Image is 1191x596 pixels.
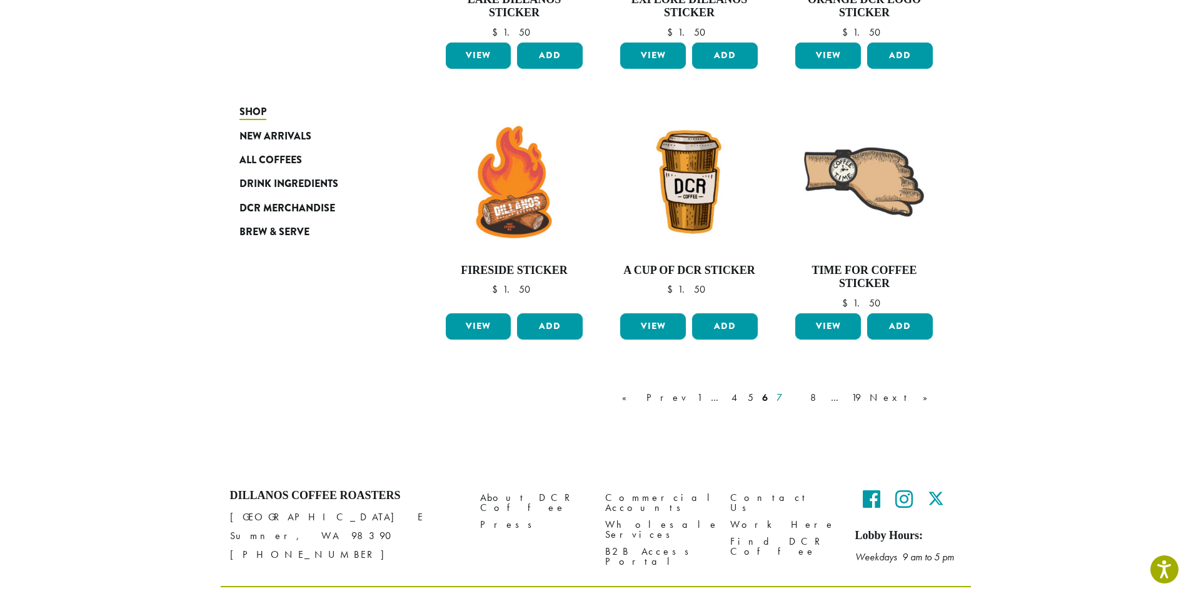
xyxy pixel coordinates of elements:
a: … [708,390,725,405]
span: $ [667,283,678,296]
bdi: 1.50 [842,26,887,39]
a: View [620,313,686,340]
a: Work Here [730,516,837,533]
a: All Coffees [239,148,389,172]
span: $ [842,26,853,39]
a: Drink Ingredients [239,172,389,196]
h4: A Cup of DCR Sticker [617,264,761,278]
h4: Fireside Sticker [443,264,586,278]
a: DCR Merchandise [239,196,389,220]
a: Press [480,516,586,533]
bdi: 1.50 [667,26,711,39]
a: Wholesale Services [605,516,711,543]
a: Next » [867,390,939,405]
em: Weekdays 9 am to 5 pm [855,550,954,563]
a: 8 [808,390,825,405]
span: $ [842,296,853,310]
a: 19 [849,390,863,405]
bdi: 1.50 [492,283,536,296]
a: View [620,43,686,69]
a: 4 [729,390,741,405]
bdi: 1.50 [667,283,711,296]
bdi: 1.50 [842,296,887,310]
span: Drink Ingredients [239,176,338,192]
button: Add [517,313,583,340]
a: Brew & Serve [239,220,389,244]
span: DCR Merchandise [239,201,335,216]
a: Fireside Sticker $1.50 [443,110,586,308]
span: $ [492,283,503,296]
a: View [446,313,511,340]
span: $ [667,26,678,39]
a: View [795,313,861,340]
a: … [828,390,845,405]
a: Shop [239,100,389,124]
a: Find DCR Coffee [730,533,837,560]
h4: Dillanos Coffee Roasters [230,489,461,503]
img: A-Cup-of-DCR-Sticker-300x300.jpg [617,110,761,254]
a: New Arrivals [239,124,389,148]
p: [GEOGRAPHIC_DATA] E Sumner, WA 98390 [PHONE_NUMBER] [230,508,461,564]
a: B2B Access Portal [605,543,711,570]
a: Time for Coffee Sticker $1.50 [792,110,936,308]
span: Shop [239,104,266,120]
a: View [446,43,511,69]
span: All Coffees [239,153,302,168]
img: Fireside-Sticker-300x300.jpg [442,110,586,254]
h4: Time for Coffee Sticker [792,264,936,291]
a: A Cup of DCR Sticker $1.50 [617,110,761,308]
a: Contact Us [730,489,837,516]
button: Add [517,43,583,69]
span: Brew & Serve [239,225,309,240]
span: $ [492,26,503,39]
a: « Prev [620,390,691,405]
button: Add [692,43,758,69]
img: Time-for-Coffee-Sticker-300x300.jpg [792,110,936,254]
a: 5 [745,390,756,405]
a: 7 [774,390,804,405]
button: Add [867,43,933,69]
a: Commercial Accounts [605,489,711,516]
bdi: 1.50 [492,26,536,39]
button: Add [867,313,933,340]
span: New Arrivals [239,129,311,144]
a: About DCR Coffee [480,489,586,516]
a: 1 [695,390,705,405]
button: Add [692,313,758,340]
h5: Lobby Hours: [855,529,962,543]
a: View [795,43,861,69]
a: 6 [760,390,770,405]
